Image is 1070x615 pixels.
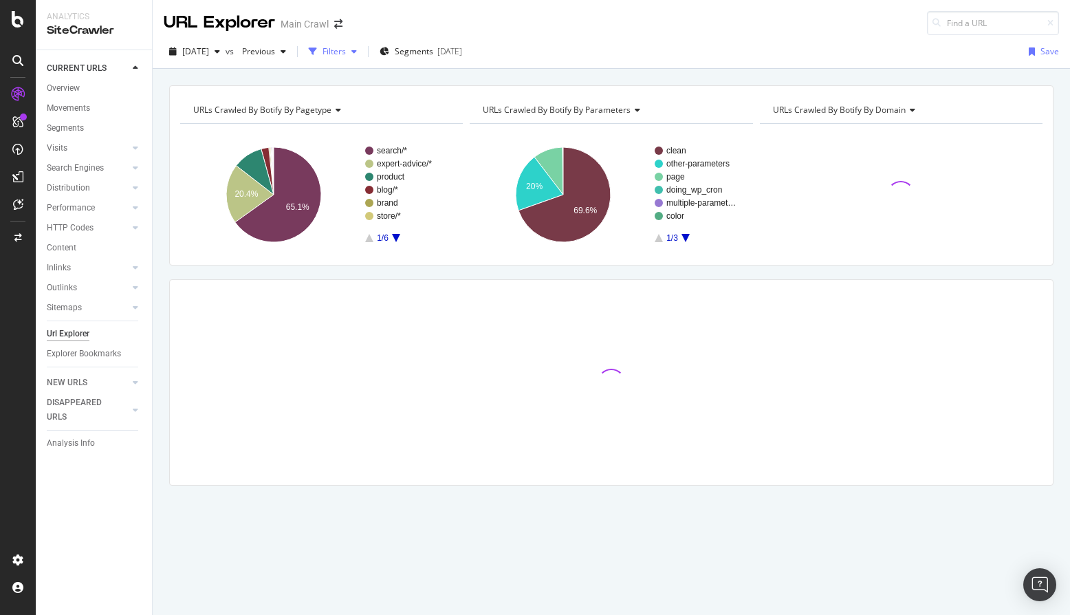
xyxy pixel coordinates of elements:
[47,11,141,23] div: Analytics
[1040,45,1059,57] div: Save
[47,301,82,315] div: Sitemaps
[377,211,401,221] text: store/*
[377,172,405,182] text: product
[47,221,129,235] a: HTTP Codes
[1023,568,1056,601] div: Open Intercom Messenger
[574,206,598,215] text: 69.6%
[770,99,1030,121] h4: URLs Crawled By Botify By domain
[47,396,116,424] div: DISAPPEARED URLS
[334,19,342,29] div: arrow-right-arrow-left
[47,241,76,255] div: Content
[666,198,736,208] text: multiple-paramet…
[182,45,209,57] span: 2025 Sep. 11th
[47,376,87,390] div: NEW URLS
[666,211,684,221] text: color
[47,436,95,451] div: Analysis Info
[47,281,77,295] div: Outlinks
[47,61,129,76] a: CURRENT URLS
[47,101,142,116] a: Movements
[286,202,309,212] text: 65.1%
[666,146,686,155] text: clean
[773,104,906,116] span: URLs Crawled By Botify By domain
[47,101,90,116] div: Movements
[47,161,129,175] a: Search Engines
[47,121,84,136] div: Segments
[47,261,71,275] div: Inlinks
[180,135,463,255] svg: A chart.
[193,104,331,116] span: URLs Crawled By Botify By pagetype
[47,221,94,235] div: HTTP Codes
[47,181,90,195] div: Distribution
[377,233,389,243] text: 1/6
[47,201,95,215] div: Performance
[47,327,89,341] div: Url Explorer
[377,159,432,169] text: expert-advice/*
[47,81,80,96] div: Overview
[47,23,141,39] div: SiteCrawler
[666,172,685,182] text: page
[47,376,129,390] a: NEW URLS
[190,99,450,121] h4: URLs Crawled By Botify By pagetype
[47,121,142,136] a: Segments
[226,45,237,57] span: vs
[47,301,129,315] a: Sitemaps
[374,41,468,63] button: Segments[DATE]
[47,347,121,361] div: Explorer Bookmarks
[47,347,142,361] a: Explorer Bookmarks
[666,185,722,195] text: doing_wp_cron
[47,61,107,76] div: CURRENT URLS
[526,182,543,191] text: 20%
[437,45,462,57] div: [DATE]
[395,45,433,57] span: Segments
[377,146,407,155] text: search/*
[927,11,1059,35] input: Find a URL
[164,41,226,63] button: [DATE]
[237,41,292,63] button: Previous
[666,233,678,243] text: 1/3
[47,327,142,341] a: Url Explorer
[237,45,275,57] span: Previous
[47,81,142,96] a: Overview
[480,99,740,121] h4: URLs Crawled By Botify By parameters
[47,181,129,195] a: Distribution
[377,198,398,208] text: brand
[47,161,104,175] div: Search Engines
[47,141,67,155] div: Visits
[47,396,129,424] a: DISAPPEARED URLS
[303,41,362,63] button: Filters
[470,135,752,255] svg: A chart.
[164,11,275,34] div: URL Explorer
[47,281,129,295] a: Outlinks
[47,241,142,255] a: Content
[483,104,631,116] span: URLs Crawled By Botify By parameters
[281,17,329,31] div: Main Crawl
[47,261,129,275] a: Inlinks
[377,185,398,195] text: blog/*
[1023,41,1059,63] button: Save
[234,189,258,199] text: 20.4%
[47,201,129,215] a: Performance
[47,141,129,155] a: Visits
[666,159,730,169] text: other-parameters
[47,436,142,451] a: Analysis Info
[323,45,346,57] div: Filters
